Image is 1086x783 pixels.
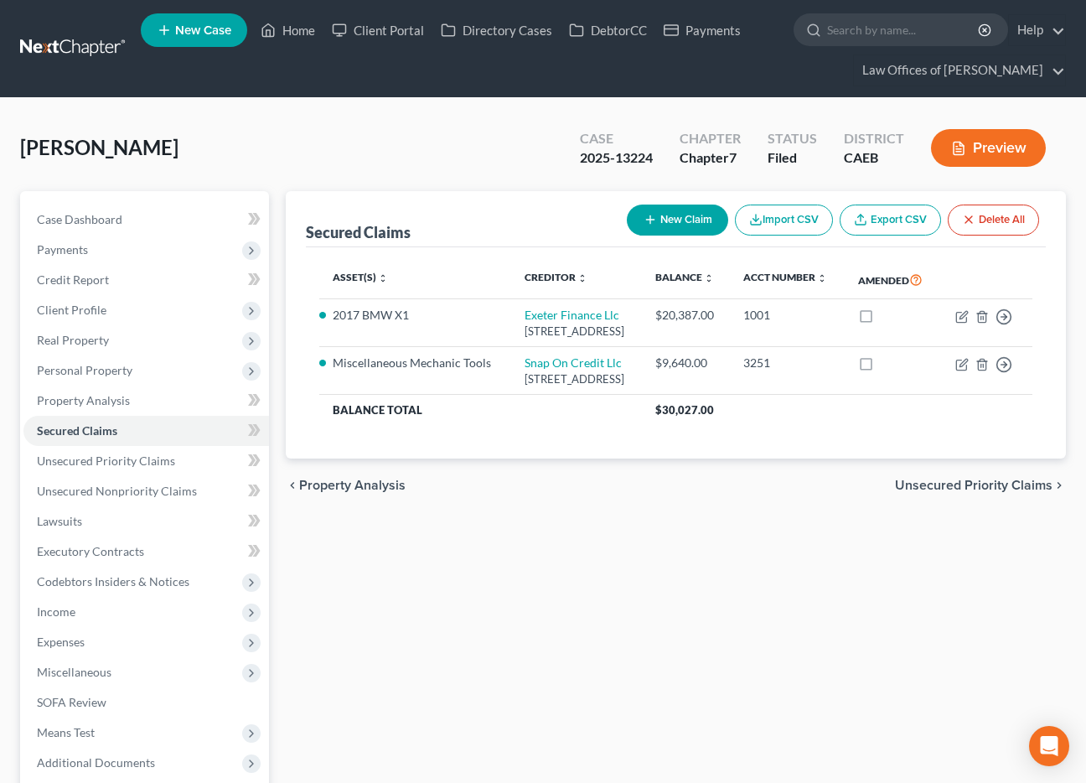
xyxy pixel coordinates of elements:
button: Unsecured Priority Claims chevron_right [895,479,1066,492]
span: Client Profile [37,303,106,317]
span: Secured Claims [37,423,117,438]
a: Client Portal [323,15,432,45]
a: Directory Cases [432,15,561,45]
span: Payments [37,242,88,257]
a: Case Dashboard [23,205,269,235]
a: Export CSV [840,205,941,236]
a: DebtorCC [561,15,655,45]
span: Income [37,604,75,619]
span: Codebtors Insiders & Notices [37,574,189,589]
span: Personal Property [37,363,132,377]
i: chevron_right [1052,479,1066,492]
div: $20,387.00 [655,307,716,324]
span: Real Property [37,333,109,347]
span: $30,027.00 [655,403,714,417]
div: [STREET_ADDRESS] [525,324,628,340]
a: Unsecured Nonpriority Claims [23,476,269,506]
a: Payments [655,15,749,45]
span: New Case [175,24,231,37]
button: Delete All [948,205,1039,236]
button: chevron_left Property Analysis [286,479,406,492]
div: 1001 [743,307,830,324]
a: Balance unfold_more [655,271,714,283]
a: Home [252,15,323,45]
a: Lawsuits [23,506,269,537]
span: Property Analysis [299,479,406,492]
span: Credit Report [37,272,109,287]
th: Balance Total [319,395,642,425]
a: Credit Report [23,265,269,295]
div: 2025-13224 [580,148,653,168]
input: Search by name... [827,14,980,45]
div: 3251 [743,355,830,371]
i: unfold_more [378,273,388,283]
a: Snap On Credit Llc [525,355,622,370]
th: Amended [845,261,939,299]
span: SOFA Review [37,695,106,709]
div: $9,640.00 [655,355,716,371]
a: Asset(s) unfold_more [333,271,388,283]
span: Executory Contracts [37,544,144,558]
a: Executory Contracts [23,537,269,567]
span: Unsecured Priority Claims [37,454,175,468]
div: Secured Claims [306,222,411,242]
div: District [844,129,904,148]
div: CAEB [844,148,904,168]
a: Acct Number unfold_more [743,271,827,283]
a: Creditor unfold_more [525,271,587,283]
span: Lawsuits [37,514,82,528]
li: 2017 BMW X1 [333,307,498,324]
div: Chapter [680,129,741,148]
span: Property Analysis [37,393,130,407]
span: Unsecured Priority Claims [895,479,1052,492]
span: Unsecured Nonpriority Claims [37,484,197,498]
i: chevron_left [286,479,299,492]
i: unfold_more [817,273,827,283]
span: Additional Documents [37,755,155,770]
span: 7 [729,149,737,165]
div: Status [768,129,817,148]
div: Filed [768,148,817,168]
a: Law Offices of [PERSON_NAME] [854,55,1065,86]
a: Unsecured Priority Claims [23,446,269,476]
span: Miscellaneous [37,665,111,679]
span: [PERSON_NAME] [20,135,178,159]
span: Means Test [37,725,95,739]
div: Case [580,129,653,148]
span: Expenses [37,635,85,649]
span: Case Dashboard [37,212,122,226]
li: Miscellaneous Mechanic Tools [333,355,498,371]
button: Import CSV [735,205,833,236]
button: Preview [931,129,1046,167]
div: Chapter [680,148,741,168]
a: Secured Claims [23,416,269,446]
a: Property Analysis [23,386,269,416]
a: SOFA Review [23,687,269,718]
a: Exeter Finance Llc [525,308,619,322]
button: New Claim [627,205,728,236]
div: [STREET_ADDRESS] [525,371,628,387]
a: Help [1009,15,1065,45]
i: unfold_more [577,273,587,283]
i: unfold_more [704,273,714,283]
div: Open Intercom Messenger [1029,726,1069,766]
